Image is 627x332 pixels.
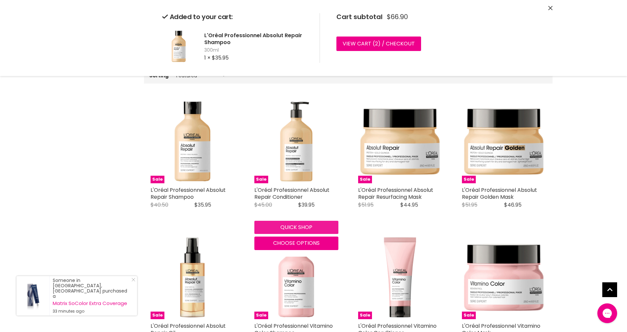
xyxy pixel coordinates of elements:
button: Choose options [254,237,338,250]
span: Sale [358,312,372,319]
a: L'Oréal Professionnel Absolut Repair Golden Mask [462,186,537,201]
a: L'Oréal Professionnel Vitamino Color Mask L'Oréal Professionnel Vitamino Color Mask Sale [462,235,546,319]
span: Choose options [273,239,320,247]
span: Sale [151,176,164,183]
h2: Added to your cart: [162,13,309,21]
span: $66.90 [387,13,408,21]
small: 33 minutes ago [53,309,130,314]
a: Close Notification [129,278,135,284]
a: Matrix SoColor Extra Coverage [53,301,130,306]
a: L'Oréal Professionnel Absolut Repair Shampoo L'Oréal Professionnel Absolut Repair Shampoo Sale [151,99,235,183]
span: $44.95 [400,201,418,209]
a: L'Oréal Professionnel Vitamino Color Shampoo L'Oréal Professionnel Vitamino Color Shampoo Sale [254,235,338,319]
span: Sale [151,312,164,319]
img: L'Oréal Professionnel Vitamino Color Conditioner [358,235,442,319]
img: L'Oréal Professionnel Absolut Repair Shampoo [151,99,235,183]
a: View cart (2) / Checkout [336,37,421,51]
span: 2 [375,40,378,47]
a: L'Oréal Professionnel Absolut Repair Conditioner [254,186,329,201]
span: $35.95 [194,201,211,209]
a: Visit product page [16,276,49,316]
img: L'Oréal Professionnel Vitamino Color Shampoo [254,235,338,319]
a: L'Oréal Professionnel Absolut Repair Resurfacing Mask L'Oréal Professionnel Absolut Repair Resurf... [358,99,442,183]
span: $46.95 [504,201,522,209]
span: Sale [358,176,372,183]
span: $51.95 [462,201,477,209]
img: L'Oréal Professionnel Absolut Repair Shampoo [162,30,195,63]
img: L'Oréal Professionnel Absolut Repair Resurfacing Mask [358,99,442,183]
span: $45.00 [254,201,272,209]
img: L'Oréal Professionnel Absolut Repair Conditioner [254,99,338,183]
div: Someone in [GEOGRAPHIC_DATA], [GEOGRAPHIC_DATA] purchased a [53,278,130,314]
iframe: Gorgias live chat messenger [594,301,620,325]
a: L'Oréal Professionnel Absolut Repair Golden Mask L'Oréal Professionnel Absolut Repair Golden Mask... [462,99,546,183]
span: Cart subtotal [336,12,383,21]
span: $35.95 [212,54,229,62]
img: L'Oréal Professionnel Absolut Repair Oil [151,235,235,319]
span: Sale [254,176,268,183]
span: Sale [254,312,268,319]
a: L'Oréal Professionnel Vitamino Color Conditioner L'Oréal Professionnel Vitamino Color Conditioner... [358,235,442,319]
button: Quick shop [254,221,338,234]
span: 1 × [204,54,211,62]
img: L'Oréal Professionnel Absolut Repair Golden Mask [462,99,546,183]
button: Close [548,5,553,12]
img: L'Oréal Professionnel Vitamino Color Mask [462,235,546,319]
a: L'Oréal Professionnel Absolut Repair Shampoo [151,186,226,201]
a: L'Oréal Professionnel Absolut Repair Resurfacing Mask [358,186,433,201]
a: L'Oréal Professionnel Absolut Repair Conditioner L'Oréal Professionnel Absolut Repair Conditioner... [254,99,338,183]
span: $51.95 [358,201,374,209]
h2: L'Oréal Professionnel Absolut Repair Shampoo [204,32,309,46]
svg: Close Icon [131,278,135,282]
span: Sale [462,312,476,319]
label: Sorting [149,73,169,78]
span: $40.50 [151,201,168,209]
span: $39.95 [298,201,315,209]
span: 300ml [204,47,309,54]
a: L'Oréal Professionnel Absolut Repair Oil Sale [151,235,235,319]
span: Sale [462,176,476,183]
